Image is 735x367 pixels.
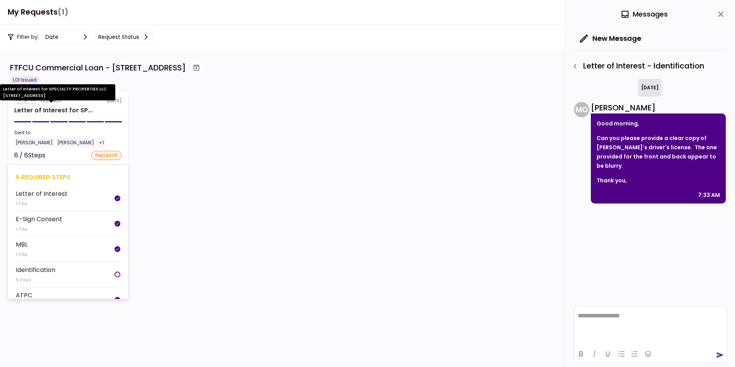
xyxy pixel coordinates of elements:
[569,60,727,73] div: Letter of Interest - Identification
[16,276,55,284] div: 5 Files
[8,30,153,44] div: Filter by:
[10,62,186,73] div: FTFCU Commercial Loan - [STREET_ADDRESS]
[14,106,93,115] div: Letter of Interest for SPECIALTY PROPERTIES LLC 1151-B Hospital Way Pocatello
[45,33,58,41] div: date
[597,119,720,128] p: Good morning,
[638,79,662,97] div: [DATE]
[56,138,96,148] div: [PERSON_NAME]
[16,240,28,249] div: MBL
[620,8,668,20] div: Messages
[601,349,614,359] button: Underline
[58,4,68,20] span: (1)
[16,214,62,224] div: E-Sign Consent
[698,190,720,200] div: 7:33 AM
[574,102,589,117] div: M O
[14,151,45,160] div: 6 / 6 Steps
[642,349,655,359] button: Emojis
[628,349,641,359] button: Numbered list
[95,30,153,44] button: Request status
[16,225,62,233] div: 1 File
[16,200,68,208] div: 1 File
[591,102,726,113] div: [PERSON_NAME]
[42,30,92,44] button: date
[91,151,122,160] div: resubmit
[8,4,68,20] h1: My Requests
[597,133,720,170] p: Can you please provide a clear copy of [PERSON_NAME]'s driver's license. The one provided for the...
[97,138,105,148] div: +1
[16,265,55,275] div: Identification
[574,349,587,359] button: Bold
[716,351,724,359] button: send
[16,251,28,259] div: 1 File
[574,306,727,345] iframe: Rich Text Area
[10,76,40,84] div: LOI Issued
[615,349,628,359] button: Bullet list
[714,8,727,21] button: close
[16,290,32,300] div: ATPC
[190,61,203,75] button: Archive workflow
[574,28,647,48] button: New Message
[14,129,122,136] div: Sent to:
[588,349,601,359] button: Italic
[14,138,54,148] div: [PERSON_NAME]
[16,172,120,182] div: 6 required steps
[597,176,720,185] p: Thank you,
[16,189,68,199] div: Letter of Interest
